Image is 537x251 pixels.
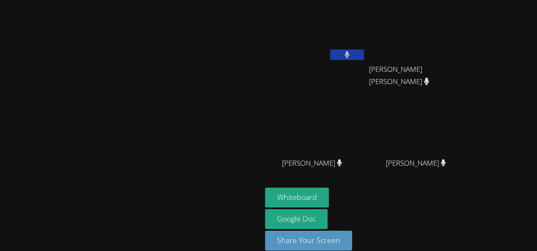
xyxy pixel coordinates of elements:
[386,157,446,169] span: [PERSON_NAME]
[265,188,329,207] button: Whiteboard
[265,209,328,229] a: Google Doc
[282,157,342,169] span: [PERSON_NAME]
[265,231,352,251] button: Share Your Screen
[369,63,463,88] span: [PERSON_NAME] [PERSON_NAME]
